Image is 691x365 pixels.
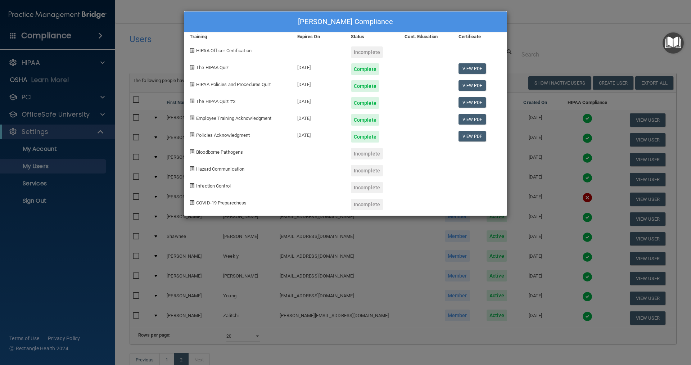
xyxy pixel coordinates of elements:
div: Status [345,32,399,41]
div: Complete [351,97,379,109]
span: Bloodborne Pathogens [196,149,243,155]
span: HIPAA Policies and Procedures Quiz [196,82,271,87]
div: Complete [351,131,379,143]
div: Expires On [292,32,345,41]
a: View PDF [459,131,486,141]
div: [DATE] [292,126,345,143]
div: Training [184,32,292,41]
span: Hazard Communication [196,166,244,172]
div: [DATE] [292,75,345,92]
span: Employee Training Acknowledgment [196,116,271,121]
div: Complete [351,63,379,75]
div: Incomplete [351,165,383,176]
a: View PDF [459,97,486,108]
div: [DATE] [292,109,345,126]
div: Incomplete [351,46,383,58]
div: [PERSON_NAME] Compliance [184,12,507,32]
span: Infection Control [196,183,231,189]
iframe: Drift Widget Chat Controller [566,314,682,343]
a: View PDF [459,80,486,91]
div: Incomplete [351,182,383,193]
button: Open Resource Center [663,32,684,54]
span: HIPAA Officer Certification [196,48,252,53]
div: Certificate [453,32,507,41]
div: Incomplete [351,148,383,159]
div: [DATE] [292,92,345,109]
span: COVID-19 Preparedness [196,200,247,206]
span: The HIPAA Quiz [196,65,229,70]
a: View PDF [459,114,486,125]
div: Incomplete [351,199,383,210]
span: Policies Acknowledgment [196,132,250,138]
div: Complete [351,114,379,126]
a: View PDF [459,63,486,74]
div: [DATE] [292,58,345,75]
div: Complete [351,80,379,92]
div: Cont. Education [399,32,453,41]
span: The HIPAA Quiz #2 [196,99,235,104]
